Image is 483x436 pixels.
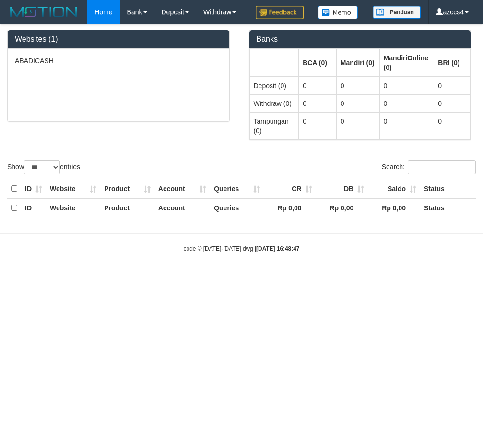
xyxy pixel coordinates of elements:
[379,94,434,112] td: 0
[264,198,316,217] th: Rp 0,00
[434,112,471,139] td: 0
[184,245,300,252] small: code © [DATE]-[DATE] dwg |
[249,94,299,112] td: Withdraw (0)
[318,6,358,19] img: Button%20Memo.svg
[368,180,420,198] th: Saldo
[373,6,421,19] img: panduan.png
[336,94,379,112] td: 0
[154,198,210,217] th: Account
[7,5,80,19] img: MOTION_logo.png
[336,77,379,95] td: 0
[434,49,471,77] th: Group: activate to sort column ascending
[379,49,434,77] th: Group: activate to sort column ascending
[434,77,471,95] td: 0
[210,198,264,217] th: Queries
[264,180,316,198] th: CR
[336,49,379,77] th: Group: activate to sort column ascending
[256,6,304,19] img: Feedback.jpg
[420,180,476,198] th: Status
[100,180,154,198] th: Product
[249,112,299,139] td: Tampungan (0)
[21,180,46,198] th: ID
[299,112,337,139] td: 0
[24,160,60,174] select: Showentries
[256,245,299,252] strong: [DATE] 16:48:47
[336,112,379,139] td: 0
[210,180,264,198] th: Queries
[46,198,100,217] th: Website
[434,94,471,112] td: 0
[368,198,420,217] th: Rp 0,00
[154,180,210,198] th: Account
[379,112,434,139] td: 0
[100,198,154,217] th: Product
[420,198,476,217] th: Status
[316,180,368,198] th: DB
[316,198,368,217] th: Rp 0,00
[382,160,476,174] label: Search:
[249,77,299,95] td: Deposit (0)
[299,94,337,112] td: 0
[15,35,222,44] h3: Websites (1)
[299,77,337,95] td: 0
[7,160,80,174] label: Show entries
[257,35,464,44] h3: Banks
[249,49,299,77] th: Group: activate to sort column ascending
[408,160,476,174] input: Search:
[46,180,100,198] th: Website
[299,49,337,77] th: Group: activate to sort column ascending
[15,56,222,66] p: ABADICASH
[21,198,46,217] th: ID
[379,77,434,95] td: 0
